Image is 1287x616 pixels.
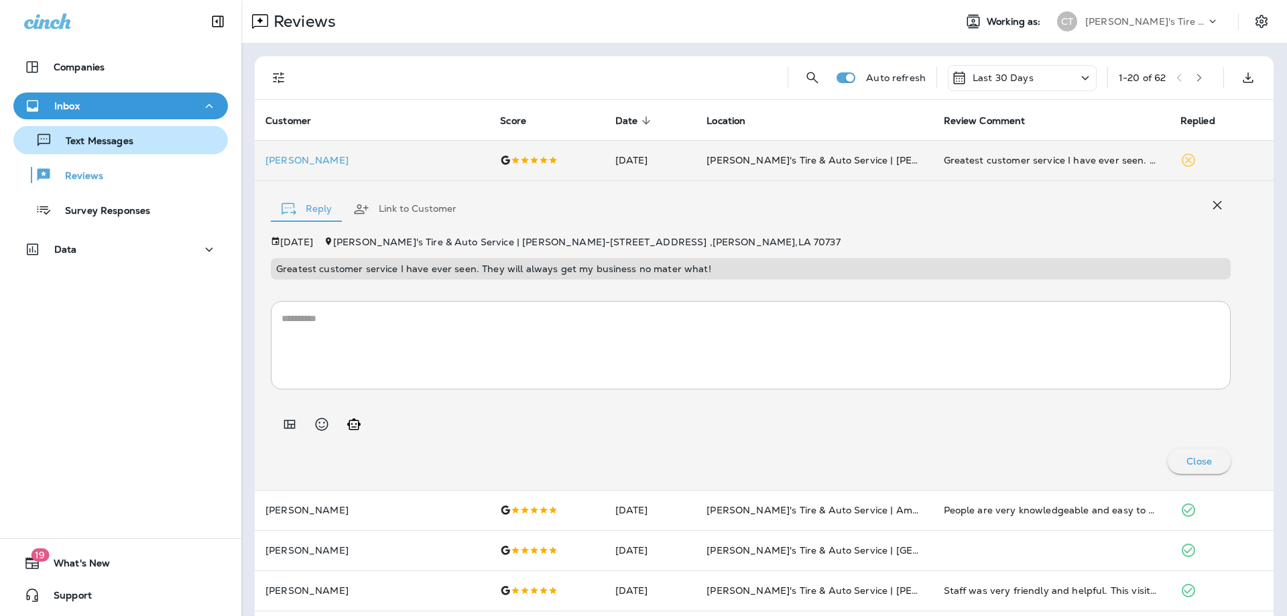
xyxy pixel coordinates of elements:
button: Filters [265,64,292,91]
button: Inbox [13,93,228,119]
td: [DATE] [605,530,696,570]
p: [PERSON_NAME] [265,155,479,166]
div: Staff was very friendly and helpful. This visit was way faster than at any other tire shop I have... [944,584,1159,597]
span: [PERSON_NAME]'s Tire & Auto Service | [GEOGRAPHIC_DATA] [707,544,1000,556]
td: [DATE] [605,570,696,611]
button: Settings [1249,9,1274,34]
span: 19 [31,548,49,562]
button: Reply [271,185,343,233]
button: Reviews [13,161,228,189]
p: Data [54,244,77,255]
button: Add in a premade template [276,411,303,438]
span: [PERSON_NAME]'s Tire & Auto Service | [PERSON_NAME] - [STREET_ADDRESS] , [PERSON_NAME] , LA 70737 [333,236,841,248]
span: [PERSON_NAME]'s Tire & Auto Service | [PERSON_NAME] [707,154,979,166]
button: Text Messages [13,126,228,154]
p: Auto refresh [866,72,926,83]
span: Date [615,115,656,127]
button: Select an emoji [308,411,335,438]
button: Export as CSV [1235,64,1262,91]
span: What's New [40,558,110,574]
span: Working as: [987,16,1044,27]
span: [PERSON_NAME]'s Tire & Auto Service | [PERSON_NAME] [707,584,979,597]
span: Replied [1180,115,1215,127]
span: Score [500,115,544,127]
button: Companies [13,54,228,80]
p: Close [1186,456,1212,467]
p: Reviews [52,170,103,183]
span: Replied [1180,115,1233,127]
p: Text Messages [52,135,133,148]
button: Collapse Sidebar [199,8,237,35]
button: Close [1168,448,1231,474]
p: [PERSON_NAME] [265,585,479,596]
p: Inbox [54,101,80,111]
div: Click to view Customer Drawer [265,155,479,166]
span: Review Comment [944,115,1026,127]
div: 1 - 20 of 62 [1119,72,1166,83]
button: Search Reviews [799,64,826,91]
p: [PERSON_NAME] [265,505,479,515]
p: [PERSON_NAME] [265,545,479,556]
span: Score [500,115,526,127]
p: Greatest customer service I have ever seen. They will always get my business no mater what! [276,263,1225,274]
span: [PERSON_NAME]'s Tire & Auto Service | Ambassador [707,504,955,516]
button: Generate AI response [341,411,367,438]
p: Companies [54,62,105,72]
span: Customer [265,115,328,127]
button: Data [13,236,228,263]
span: Location [707,115,745,127]
td: [DATE] [605,140,696,180]
span: Location [707,115,763,127]
div: CT [1057,11,1077,32]
div: People are very knowledgeable and easy to deal with. Great service [944,503,1159,517]
td: [DATE] [605,490,696,530]
span: Review Comment [944,115,1043,127]
span: Date [615,115,638,127]
p: [DATE] [280,237,313,247]
p: Last 30 Days [973,72,1034,83]
p: Survey Responses [52,205,150,218]
div: Greatest customer service I have ever seen. They will always get my business no mater what! [944,153,1159,167]
p: [PERSON_NAME]'s Tire & Auto [1085,16,1206,27]
p: Reviews [268,11,336,32]
button: Support [13,582,228,609]
button: Link to Customer [343,185,467,233]
span: Support [40,590,92,606]
span: Customer [265,115,311,127]
button: Survey Responses [13,196,228,224]
button: 19What's New [13,550,228,576]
